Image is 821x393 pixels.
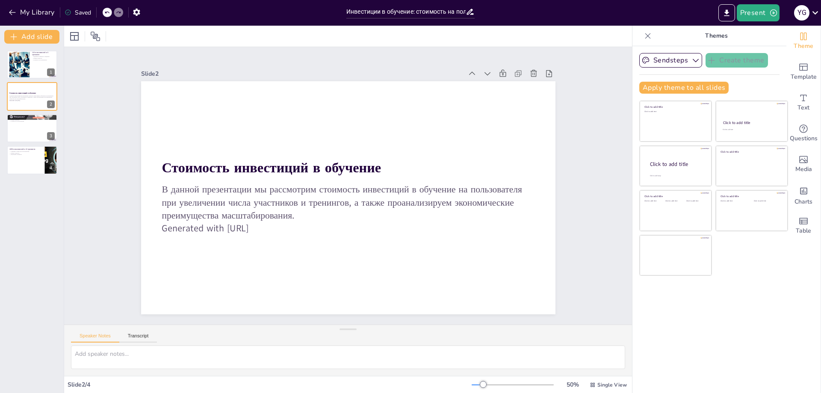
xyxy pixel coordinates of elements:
div: Click to add text [723,129,780,131]
p: Стоимость на пользователя [32,59,55,61]
div: Change the overall theme [786,26,821,56]
div: Add a table [786,210,821,241]
div: Click to add text [686,200,706,202]
div: Layout [68,30,81,43]
div: 3 [47,132,55,140]
p: В данной презентации мы рассмотрим стоимость инвестиций в обучение на пользователя при увеличении... [9,95,55,99]
div: Click to add title [723,120,780,125]
div: Slide 2 [154,48,475,90]
p: Generated with [URL] [157,202,529,254]
span: Template [791,72,817,82]
div: Стоимость инвестиций в обучениеВ данной презентации мы рассмотрим стоимость инвестиций в обучение... [7,82,57,110]
p: В данной презентации мы рассмотрим стоимость инвестиций в обучение на пользователя при увеличении... [159,164,534,241]
p: Снижение стоимости на пользователя [9,151,42,153]
span: Charts [794,197,812,207]
p: Увеличение тренингов [9,154,42,156]
input: Insert title [346,6,466,18]
div: Slide 2 / 4 [68,381,472,389]
div: Click to add text [665,200,685,202]
p: Стоимость на пользователя [9,121,55,122]
div: Click to add title [721,150,782,153]
div: Get real-time input from your audience [786,118,821,149]
button: Add slide [4,30,59,44]
strong: Стоимость инвестиций в обучение [164,139,384,180]
p: 110 пользователей и 5 тренингов [32,51,55,56]
div: https://cdn.sendsteps.com/images/logo/sendsteps_logo_white.pnghttps://cdn.sendsteps.com/images/lo... [7,146,57,174]
div: Add ready made slides [786,56,821,87]
div: https://cdn.sendsteps.com/images/logo/sendsteps_logo_white.pnghttps://cdn.sendsteps.com/images/lo... [7,50,57,79]
div: 1 [47,68,55,76]
div: Click to add title [721,195,782,198]
button: Apply theme to all slides [639,82,729,94]
span: Table [796,226,811,236]
button: Export to PowerPoint [718,4,735,21]
div: Click to add title [644,105,706,109]
div: Click to add text [644,111,706,113]
span: Media [795,165,812,174]
p: Generated with [URL] [9,99,55,101]
p: Общая стоимость [9,119,55,121]
p: Общая стоимость [9,152,42,154]
button: Present [737,4,780,21]
div: Add images, graphics, shapes or video [786,149,821,180]
div: Click to add title [650,161,705,168]
div: https://cdn.sendsteps.com/images/logo/sendsteps_logo_white.pnghttps://cdn.sendsteps.com/images/lo... [7,114,57,142]
span: Theme [794,41,813,51]
div: Saved [65,9,91,17]
p: Themes [655,26,778,46]
p: 1030 пользователей и 15 тренингов [9,148,42,151]
button: Sendsteps [639,53,702,68]
strong: Стоимость инвестиций в обучение [9,92,36,94]
p: Общая стоимость [32,57,55,59]
p: Разработка тренинга и лицензии [32,56,55,58]
p: Увеличение числа участников [9,117,55,119]
div: Click to add text [754,200,781,202]
span: Questions [790,134,818,143]
p: 520 пользователей и 10 тренингов [9,115,55,118]
div: Y G [794,5,809,21]
span: Position [90,31,100,41]
div: Add text boxes [786,87,821,118]
button: Y G [794,4,809,21]
button: Transcript [119,333,157,343]
div: Add charts and graphs [786,180,821,210]
div: 2 [47,100,55,108]
div: Click to add body [650,175,704,177]
span: Single View [597,381,627,388]
span: Text [797,103,809,112]
div: Click to add title [644,195,706,198]
div: Click to add text [644,200,664,202]
button: My Library [6,6,58,19]
div: 4 [47,164,55,172]
button: Create theme [706,53,768,68]
button: Speaker Notes [71,333,119,343]
div: 50 % [562,381,583,389]
div: Click to add text [721,200,747,202]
